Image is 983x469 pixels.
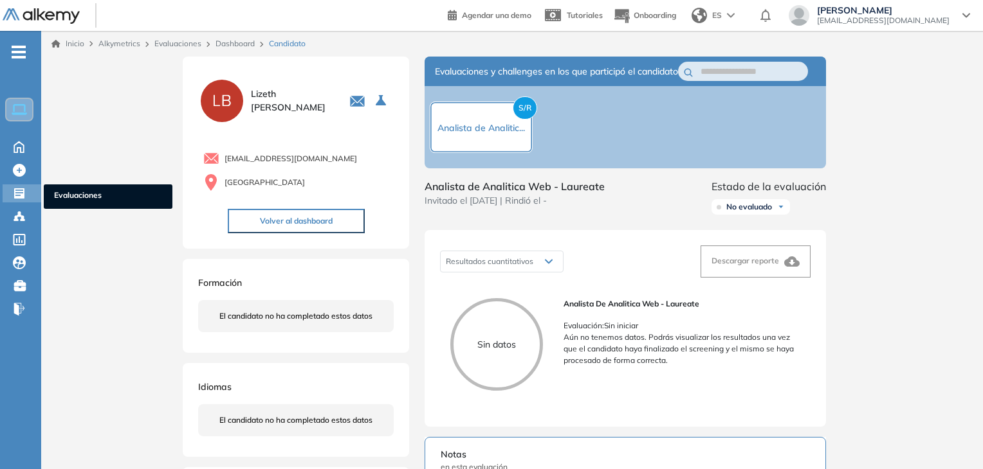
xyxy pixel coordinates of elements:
[251,87,334,114] span: Lizeth [PERSON_NAME]
[371,89,394,112] button: Seleccione la evaluación activa
[613,2,676,30] button: Onboarding
[727,13,735,18] img: arrow
[219,310,372,322] span: El candidato no ha completado estos datos
[98,39,140,48] span: Alkymetrics
[634,10,676,20] span: Onboarding
[198,277,242,288] span: Formación
[712,10,722,21] span: ES
[225,153,357,164] span: [EMAIL_ADDRESS][DOMAIN_NAME]
[564,298,800,310] span: Analista de Analitica Web - Laureate
[435,65,678,78] span: Evaluaciones y challenges en los que participó el candidato
[462,10,531,20] span: Agendar una demo
[454,338,540,351] p: Sin datos
[198,381,232,393] span: Idiomas
[564,320,800,332] p: Evaluación : Sin iniciar
[198,77,246,125] img: PROFILE_MENU_LOGO_USER
[269,38,306,49] span: Candidato
[219,414,372,426] span: El candidato no ha completado estos datos
[441,448,810,461] span: Notas
[228,209,365,233] button: Volver al dashboard
[817,5,950,15] span: [PERSON_NAME]
[437,122,525,134] span: Analista de Analitic...
[513,96,537,119] span: S/R
[154,39,201,48] a: Evaluaciones
[425,179,605,194] span: Analista de Analitica Web - Laureate
[54,190,162,204] span: Evaluaciones
[425,194,605,208] span: Invitado el [DATE] | Rindió el -
[817,15,950,26] span: [EMAIL_ADDRESS][DOMAIN_NAME]
[225,177,305,188] span: [GEOGRAPHIC_DATA]
[726,202,772,212] span: No evaluado
[446,256,533,266] span: Resultados cuantitativos
[567,10,603,20] span: Tutoriales
[701,245,811,278] button: Descargar reporte
[777,203,785,211] img: Ícono de flecha
[692,8,707,23] img: world
[12,51,26,53] i: -
[712,256,779,265] span: Descargar reporte
[564,332,800,366] p: Aún no tenemos datos. Podrás visualizar los resultados una vez que el candidato haya finalizado e...
[712,179,826,194] span: Estado de la evaluación
[3,8,80,24] img: Logo
[216,39,255,48] a: Dashboard
[51,38,84,49] a: Inicio
[448,6,531,22] a: Agendar una demo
